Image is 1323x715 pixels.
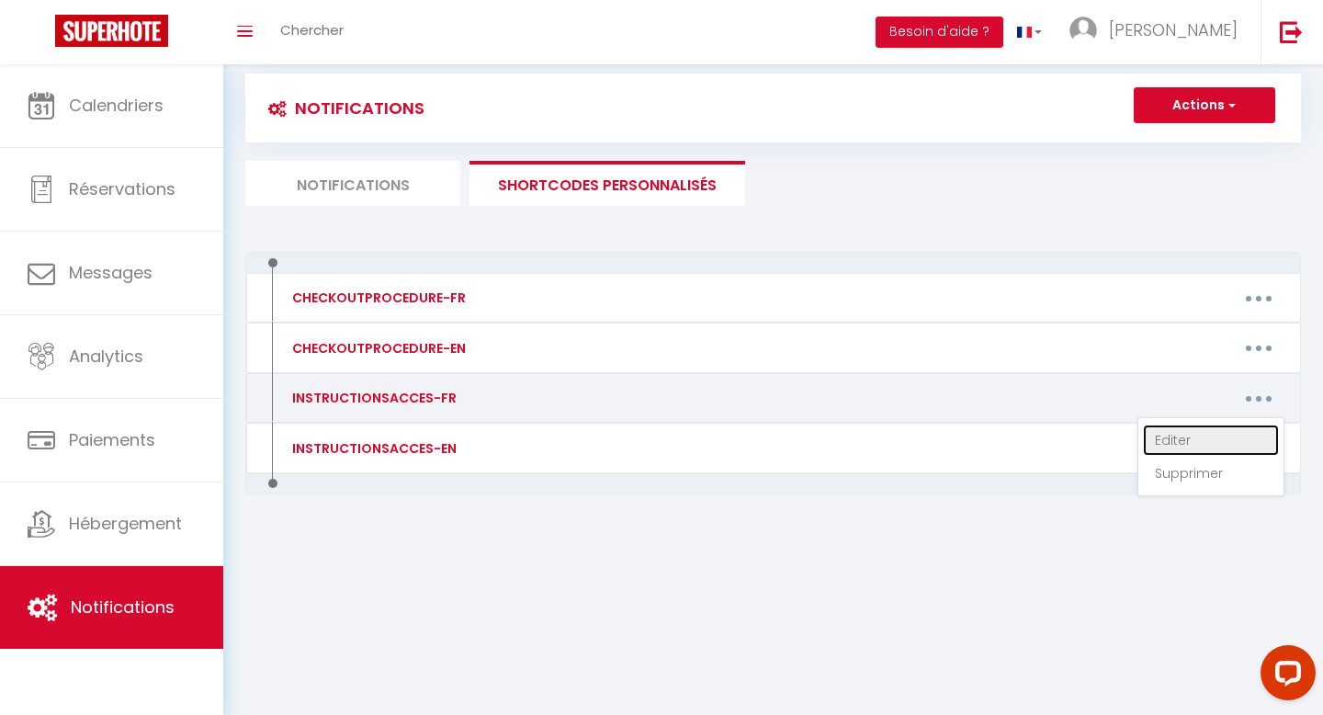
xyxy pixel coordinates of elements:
[55,15,168,47] img: Super Booking
[1143,458,1279,489] a: Supprimer
[245,161,460,206] li: Notifications
[259,87,424,129] h3: Notifications
[69,94,164,117] span: Calendriers
[288,438,457,459] div: INSTRUCTIONSACCES-EN
[280,20,344,40] span: Chercher
[69,261,153,284] span: Messages
[469,161,745,206] li: SHORTCODES PERSONNALISÉS
[1134,87,1275,124] button: Actions
[288,288,466,308] div: CHECKOUTPROCEDURE-FR
[69,428,155,451] span: Paiements
[69,512,182,535] span: Hébergement
[288,388,457,408] div: INSTRUCTIONSACCES-FR
[71,596,175,619] span: Notifications
[1143,425,1279,456] a: Editer
[1246,638,1323,715] iframe: LiveChat chat widget
[1069,17,1097,44] img: ...
[69,345,143,368] span: Analytics
[288,338,466,358] div: CHECKOUTPROCEDURE-EN
[69,177,175,200] span: Réservations
[1280,20,1303,43] img: logout
[1109,18,1238,41] span: [PERSON_NAME]
[876,17,1003,48] button: Besoin d'aide ?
